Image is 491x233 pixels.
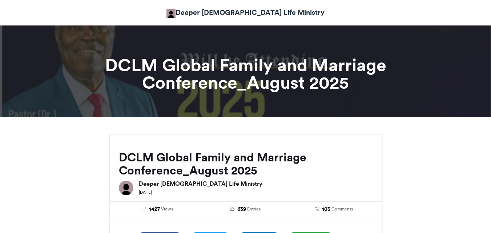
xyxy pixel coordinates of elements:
[207,205,284,213] a: 639 Entries
[247,206,261,212] span: Entries
[166,9,176,18] img: Obafemi Bello
[139,190,152,195] small: [DATE]
[237,205,246,213] span: 639
[149,205,160,213] span: 1427
[119,181,133,195] img: Deeper Christian Life Ministry
[161,206,173,212] span: Views
[322,205,330,213] span: 103
[139,181,373,186] h6: Deeper [DEMOGRAPHIC_DATA] Life Ministry
[44,56,447,91] h1: DCLM Global Family and Marriage Conference_August 2025
[119,151,373,177] h2: DCLM Global Family and Marriage Conference_August 2025
[295,205,373,213] a: 103 Comments
[119,205,196,213] a: 1427 Views
[166,7,325,18] a: Deeper [DEMOGRAPHIC_DATA] Life Ministry
[331,206,353,212] span: Comments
